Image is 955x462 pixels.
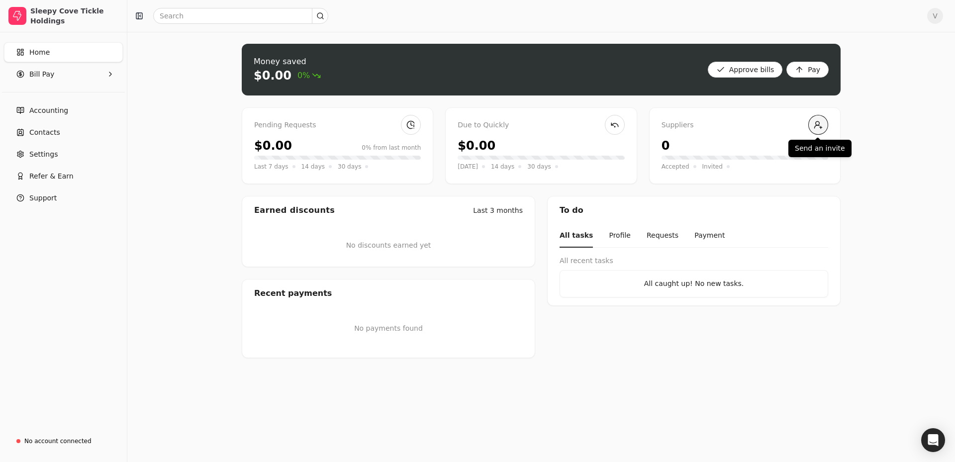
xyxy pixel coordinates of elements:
[458,162,478,172] span: [DATE]
[662,137,670,155] div: 0
[29,149,58,160] span: Settings
[242,279,535,307] div: Recent payments
[29,193,57,203] span: Support
[4,432,123,450] a: No account connected
[694,224,725,248] button: Payment
[702,162,723,172] span: Invited
[568,278,820,289] div: All caught up! No new tasks.
[458,120,624,131] div: Due to Quickly
[560,256,828,266] div: All recent tasks
[24,437,92,446] div: No account connected
[297,70,321,82] span: 0%
[29,47,50,58] span: Home
[4,100,123,120] a: Accounting
[29,105,68,116] span: Accounting
[491,162,514,172] span: 14 days
[4,188,123,208] button: Support
[254,120,421,131] div: Pending Requests
[254,137,292,155] div: $0.00
[346,224,431,267] div: No discounts earned yet
[921,428,945,452] div: Open Intercom Messenger
[29,69,54,80] span: Bill Pay
[29,127,60,138] span: Contacts
[29,171,74,182] span: Refer & Earn
[4,144,123,164] a: Settings
[560,224,593,248] button: All tasks
[473,205,523,216] div: Last 3 months
[4,64,123,84] button: Bill Pay
[301,162,325,172] span: 14 days
[4,42,123,62] a: Home
[153,8,328,24] input: Search
[927,8,943,24] button: V
[548,196,840,224] div: To do
[4,122,123,142] a: Contacts
[254,323,523,334] p: No payments found
[795,143,845,154] p: Send an invite
[254,68,291,84] div: $0.00
[338,162,361,172] span: 30 days
[4,166,123,186] button: Refer & Earn
[30,6,118,26] div: Sleepy Cove Tickle Holdings
[647,224,678,248] button: Requests
[458,137,495,155] div: $0.00
[527,162,551,172] span: 30 days
[254,204,335,216] div: Earned discounts
[254,162,288,172] span: Last 7 days
[708,62,783,78] button: Approve bills
[662,162,689,172] span: Accepted
[609,224,631,248] button: Profile
[254,56,321,68] div: Money saved
[362,143,421,152] div: 0% from last month
[786,62,829,78] button: Pay
[662,120,828,131] div: Suppliers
